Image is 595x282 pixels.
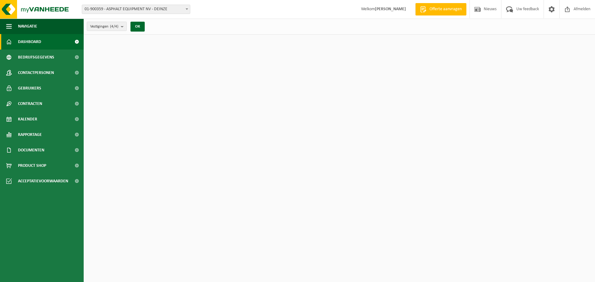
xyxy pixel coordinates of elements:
[18,158,46,173] span: Product Shop
[428,6,463,12] span: Offerte aanvragen
[375,7,406,11] strong: [PERSON_NAME]
[110,24,118,28] count: (4/4)
[18,96,42,111] span: Contracten
[82,5,190,14] span: 01-900359 - ASPHALT EQUIPMENT NV - DEINZE
[90,22,118,31] span: Vestigingen
[18,111,37,127] span: Kalender
[18,173,68,189] span: Acceptatievoorwaarden
[18,50,54,65] span: Bedrijfsgegevens
[18,65,54,80] span: Contactpersonen
[87,22,127,31] button: Vestigingen(4/4)
[18,80,41,96] span: Gebruikers
[18,142,44,158] span: Documenten
[130,22,145,32] button: OK
[18,34,41,50] span: Dashboard
[18,19,37,34] span: Navigatie
[18,127,42,142] span: Rapportage
[415,3,466,15] a: Offerte aanvragen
